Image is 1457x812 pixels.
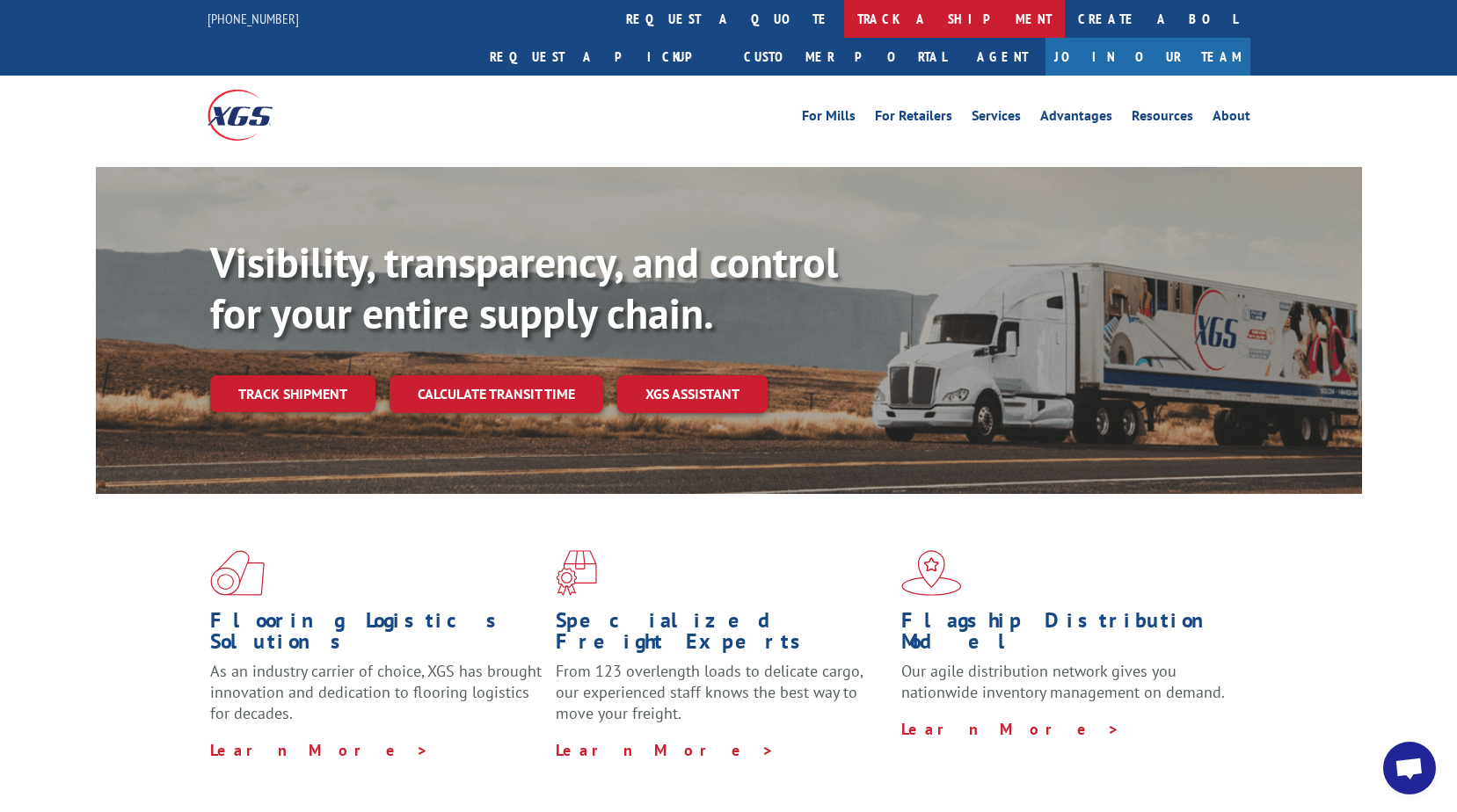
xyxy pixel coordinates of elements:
a: Agent [959,38,1045,76]
span: Our agile distribution network gives you nationwide inventory management on demand. [901,661,1225,702]
a: Learn More > [556,740,775,760]
a: XGS ASSISTANT [617,375,768,413]
a: Request a pickup [477,38,731,76]
a: Track shipment [210,375,375,412]
img: xgs-icon-focused-on-flooring-red [556,550,597,596]
b: Visibility, transparency, and control for your entire supply chain. [210,235,838,340]
a: Learn More > [901,719,1120,739]
p: From 123 overlength loads to delicate cargo, our experienced staff knows the best way to move you... [556,661,888,739]
a: About [1213,109,1250,128]
a: For Retailers [875,109,952,128]
a: Calculate transit time [390,375,603,413]
a: Open chat [1383,742,1436,794]
img: xgs-icon-total-supply-chain-intelligence-red [210,550,265,596]
a: Advantages [1040,109,1112,128]
a: For Mills [802,109,856,128]
h1: Specialized Freight Experts [556,610,888,661]
a: Join Our Team [1045,38,1250,76]
h1: Flagship Distribution Model [901,610,1234,661]
a: Resources [1132,109,1193,128]
a: Customer Portal [731,38,959,76]
span: As an industry carrier of choice, XGS has brought innovation and dedication to flooring logistics... [210,661,542,723]
h1: Flooring Logistics Solutions [210,610,543,661]
a: Services [972,109,1021,128]
a: Learn More > [210,740,429,760]
img: xgs-icon-flagship-distribution-model-red [901,550,962,596]
a: [PHONE_NUMBER] [208,10,299,27]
